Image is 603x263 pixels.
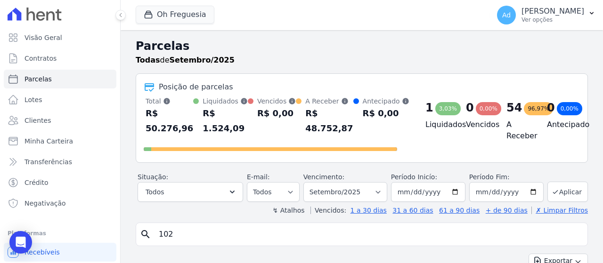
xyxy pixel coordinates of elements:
span: Recebíveis [24,247,60,257]
div: 0 [466,100,474,115]
strong: Todas [136,56,160,64]
label: Situação: [138,173,168,181]
div: 0 [547,100,555,115]
p: Ver opções [522,16,584,24]
div: R$ 0,00 [363,106,409,121]
div: 1 [425,100,433,115]
button: Oh Freguesia [136,6,214,24]
a: Parcelas [4,70,116,88]
span: Visão Geral [24,33,62,42]
p: [PERSON_NAME] [522,7,584,16]
a: 61 a 90 dias [439,207,480,214]
a: Transferências [4,152,116,171]
div: Antecipado [363,96,409,106]
a: Negativação [4,194,116,213]
div: R$ 1.524,09 [203,106,248,136]
i: search [140,229,151,240]
span: Lotes [24,95,42,104]
label: ↯ Atalhos [272,207,304,214]
h4: Antecipado [547,119,572,130]
div: Posição de parcelas [159,81,233,93]
div: 3,03% [435,102,461,115]
div: R$ 0,00 [257,106,296,121]
a: ✗ Limpar Filtros [531,207,588,214]
div: R$ 48.752,87 [305,106,353,136]
span: Contratos [24,54,57,63]
span: Ad [502,12,511,18]
a: Minha Carteira [4,132,116,151]
h4: Vencidos [466,119,491,130]
div: 96,97% [524,102,553,115]
span: Crédito [24,178,49,187]
div: 0,00% [476,102,501,115]
a: 31 a 60 dias [392,207,433,214]
label: Vencimento: [303,173,344,181]
button: Aplicar [547,182,588,202]
div: Open Intercom Messenger [9,231,32,254]
div: Liquidados [203,96,248,106]
label: Período Inicío: [391,173,437,181]
div: A Receber [305,96,353,106]
label: E-mail: [247,173,270,181]
h4: A Receber [506,119,532,142]
a: Clientes [4,111,116,130]
a: Lotes [4,90,116,109]
span: Transferências [24,157,72,167]
input: Buscar por nome do lote ou do cliente [153,225,584,244]
h4: Liquidados [425,119,451,130]
a: Visão Geral [4,28,116,47]
strong: Setembro/2025 [170,56,235,64]
label: Vencidos: [310,207,346,214]
h2: Parcelas [136,38,588,55]
div: R$ 50.276,96 [146,106,193,136]
label: Período Fim: [469,172,544,182]
a: Crédito [4,173,116,192]
a: + de 90 dias [486,207,528,214]
div: Total [146,96,193,106]
button: Ad [PERSON_NAME] Ver opções [489,2,603,28]
a: Recebíveis [4,243,116,262]
span: Parcelas [24,74,52,84]
div: Plataformas [8,228,113,239]
span: Minha Carteira [24,136,73,146]
span: Todos [146,186,164,198]
p: de [136,55,235,66]
span: Clientes [24,116,51,125]
a: Contratos [4,49,116,68]
span: Negativação [24,199,66,208]
button: Todos [138,182,243,202]
div: Vencidos [257,96,296,106]
div: 54 [506,100,522,115]
a: 1 a 30 dias [350,207,387,214]
div: 0,00% [557,102,582,115]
